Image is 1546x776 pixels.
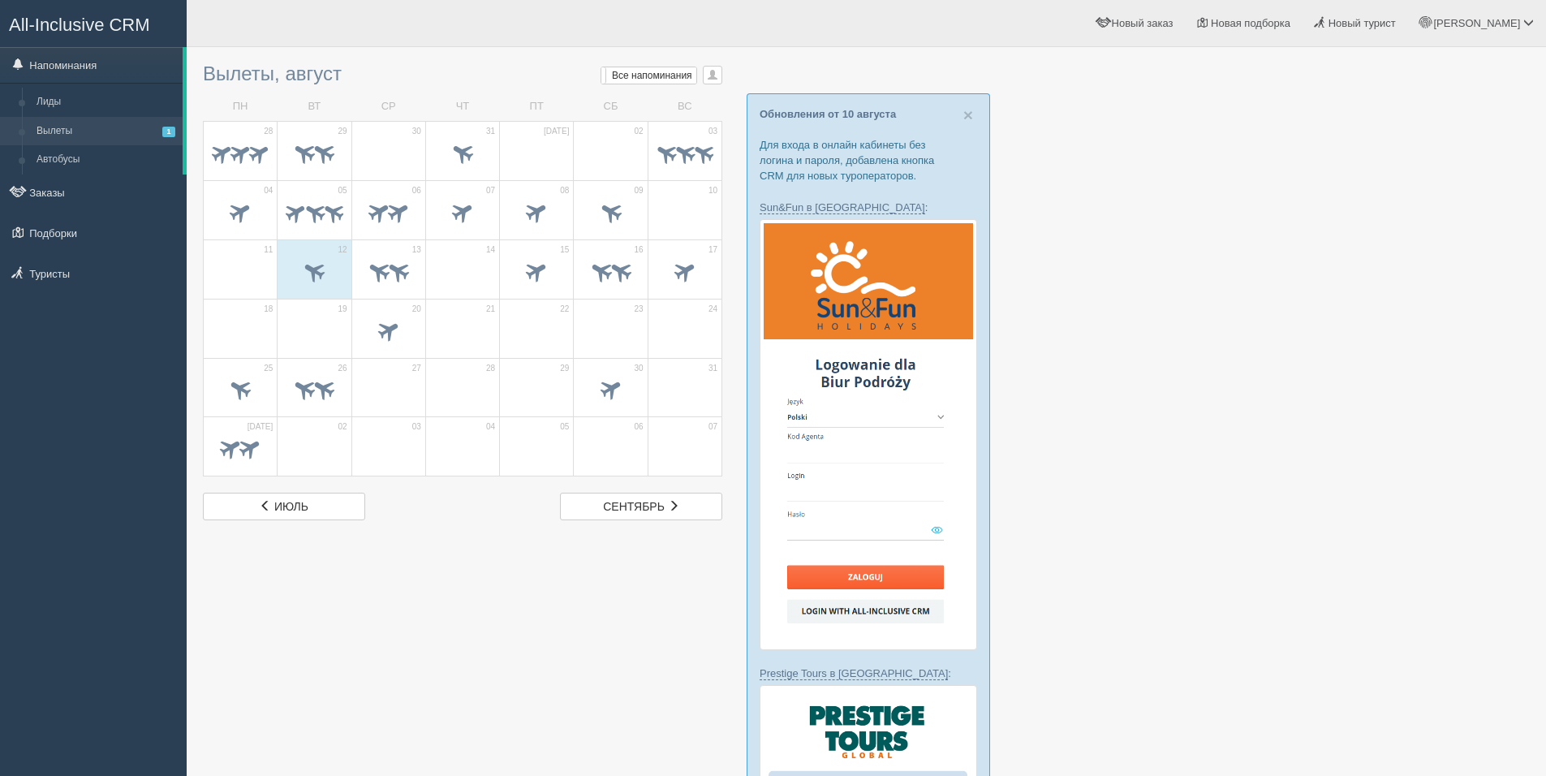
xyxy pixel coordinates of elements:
[486,421,495,433] span: 04
[708,244,717,256] span: 17
[760,108,896,120] a: Обновления от 10 августа
[1112,17,1173,29] span: Новый заказ
[274,500,308,513] span: июль
[412,421,421,433] span: 03
[760,137,977,183] p: Для входа в онлайн кабинеты без логина и пароля, добавлена кнопка CRM для новых туроператоров.
[500,93,574,121] td: ПТ
[1,1,186,45] a: All-Inclusive CRM
[560,244,569,256] span: 15
[162,127,175,137] span: 1
[29,117,183,146] a: Вылеты1
[635,421,644,433] span: 06
[648,93,721,121] td: ВС
[760,200,977,215] p: :
[560,493,722,520] a: сентябрь
[486,363,495,374] span: 28
[264,304,273,315] span: 18
[544,126,569,137] span: [DATE]
[635,304,644,315] span: 23
[560,421,569,433] span: 05
[560,185,569,196] span: 08
[760,201,925,214] a: Sun&Fun в [GEOGRAPHIC_DATA]
[574,93,648,121] td: СБ
[248,421,273,433] span: [DATE]
[203,493,365,520] a: июль
[963,106,973,124] span: ×
[264,185,273,196] span: 04
[204,93,278,121] td: ПН
[338,185,347,196] span: 05
[9,15,150,35] span: All-Inclusive CRM
[338,421,347,433] span: 02
[29,145,183,175] a: Автобусы
[760,667,948,680] a: Prestige Tours в [GEOGRAPHIC_DATA]
[486,244,495,256] span: 14
[264,363,273,374] span: 25
[1211,17,1290,29] span: Новая подборка
[278,93,351,121] td: ВТ
[760,666,977,681] p: :
[1433,17,1520,29] span: [PERSON_NAME]
[425,93,499,121] td: ЧТ
[486,126,495,137] span: 31
[412,304,421,315] span: 20
[412,126,421,137] span: 30
[1329,17,1396,29] span: Новый турист
[635,126,644,137] span: 02
[708,363,717,374] span: 31
[560,304,569,315] span: 22
[760,219,977,650] img: sun-fun-%D0%BB%D0%BE%D0%B3%D1%96%D0%BD-%D1%87%D0%B5%D1%80%D0%B5%D0%B7-%D1%81%D1%80%D0%BC-%D0%B4%D...
[486,185,495,196] span: 07
[560,363,569,374] span: 29
[264,126,273,137] span: 28
[203,63,722,84] h3: Вылеты, август
[29,88,183,117] a: Лиды
[963,106,973,123] button: Close
[635,185,644,196] span: 09
[612,70,692,81] span: Все напоминания
[338,363,347,374] span: 26
[708,421,717,433] span: 07
[708,185,717,196] span: 10
[351,93,425,121] td: СР
[338,244,347,256] span: 12
[635,244,644,256] span: 16
[412,185,421,196] span: 06
[338,126,347,137] span: 29
[412,244,421,256] span: 13
[264,244,273,256] span: 11
[338,304,347,315] span: 19
[486,304,495,315] span: 21
[412,363,421,374] span: 27
[708,304,717,315] span: 24
[603,500,665,513] span: сентябрь
[708,126,717,137] span: 03
[635,363,644,374] span: 30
